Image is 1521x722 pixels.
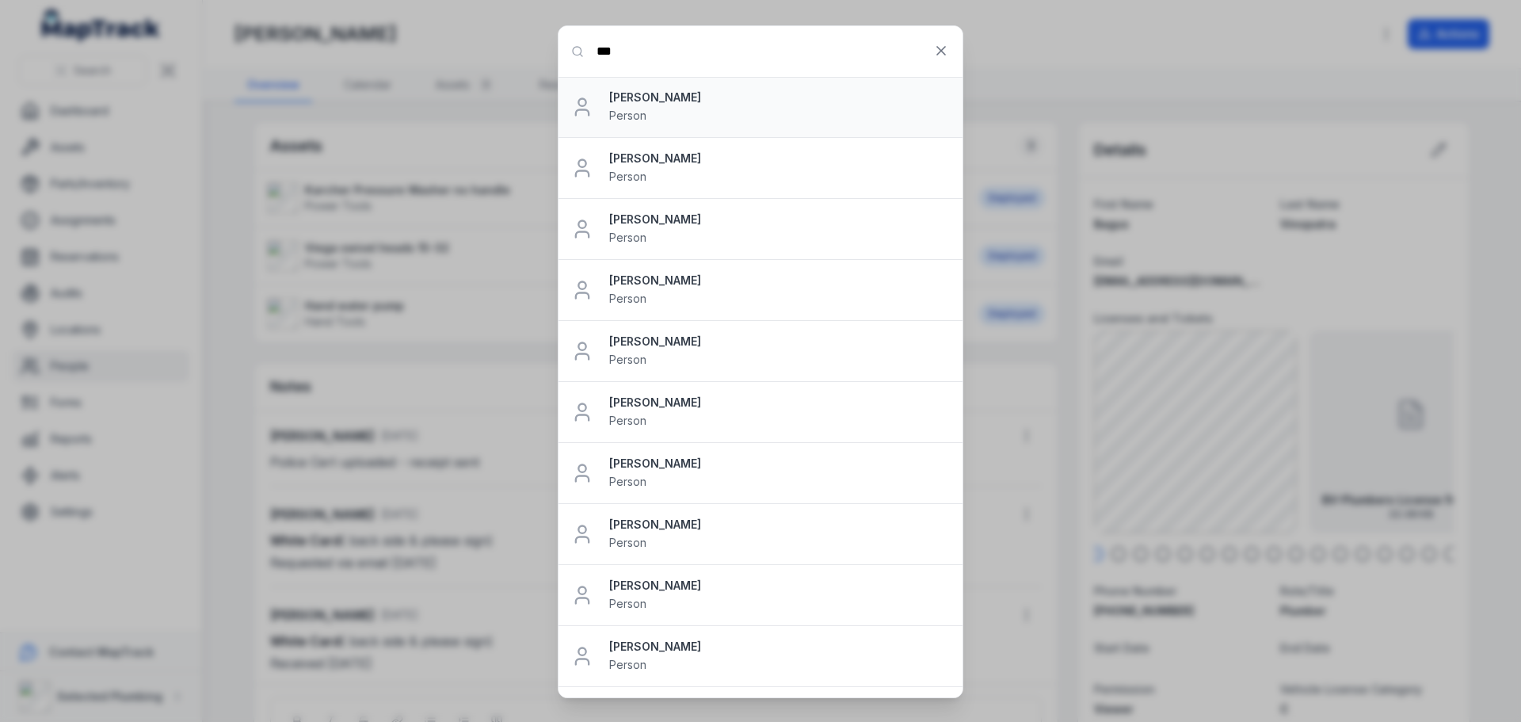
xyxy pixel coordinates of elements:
strong: [PERSON_NAME] [609,334,950,350]
strong: [PERSON_NAME] [609,456,950,472]
strong: [PERSON_NAME] [609,151,950,166]
strong: [PERSON_NAME] [609,395,950,411]
a: [PERSON_NAME]Person [609,639,950,674]
span: Person [609,475,646,488]
strong: [PERSON_NAME] [609,212,950,227]
a: [PERSON_NAME]Person [609,578,950,613]
strong: [PERSON_NAME] [609,517,950,533]
strong: [PERSON_NAME] [609,273,950,288]
a: [PERSON_NAME]Person [609,517,950,552]
span: Person [609,170,646,183]
span: Person [609,658,646,671]
strong: [PERSON_NAME] [609,90,950,105]
a: [PERSON_NAME]Person [609,273,950,308]
a: [PERSON_NAME]Person [609,456,950,491]
span: Person [609,597,646,610]
strong: [PERSON_NAME] [609,578,950,594]
strong: [PERSON_NAME] [609,639,950,655]
span: Person [609,353,646,366]
a: [PERSON_NAME]Person [609,334,950,369]
span: Person [609,292,646,305]
span: Person [609,536,646,549]
a: [PERSON_NAME]Person [609,151,950,185]
a: [PERSON_NAME]Person [609,395,950,430]
a: [PERSON_NAME]Person [609,212,950,246]
span: Person [609,414,646,427]
span: Person [609,109,646,122]
span: Person [609,231,646,244]
a: [PERSON_NAME]Person [609,90,950,124]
